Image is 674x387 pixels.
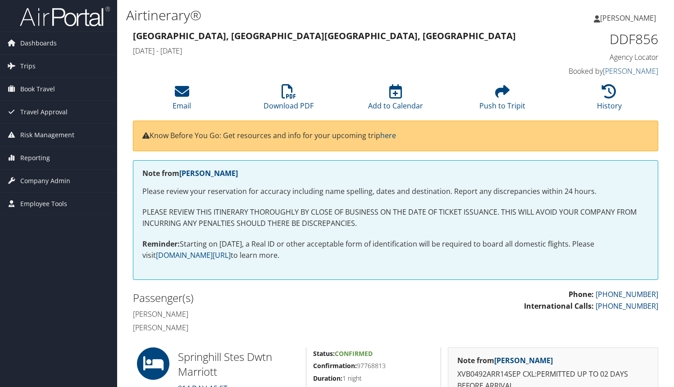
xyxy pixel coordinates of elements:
a: [PERSON_NAME] [494,355,553,365]
p: Know Before You Go: Get resources and info for your upcoming trip [142,130,649,142]
h5: 97768813 [313,361,434,370]
h4: Booked by [537,66,658,76]
h2: Passenger(s) [133,290,389,306]
h4: Agency Locator [537,52,658,62]
strong: [GEOGRAPHIC_DATA], [GEOGRAPHIC_DATA] [GEOGRAPHIC_DATA], [GEOGRAPHIC_DATA] [133,30,516,42]
strong: Phone: [569,289,594,299]
strong: Note from [457,355,553,365]
a: Email [173,89,191,111]
a: [PHONE_NUMBER] [596,289,658,299]
strong: Reminder: [142,239,180,249]
img: airportal-logo.png [20,6,110,27]
strong: Duration: [313,374,342,382]
span: [PERSON_NAME] [600,13,656,23]
h4: [PERSON_NAME] [133,309,389,319]
a: Download PDF [264,89,314,111]
strong: Note from [142,168,238,178]
h2: Springhill Stes Dwtn Marriott [178,349,299,379]
strong: Status: [313,349,335,358]
h5: 1 night [313,374,434,383]
a: here [380,130,396,140]
strong: International Calls: [524,301,594,311]
p: PLEASE REVIEW THIS ITINERARY THOROUGHLY BY CLOSE OF BUSINESS ON THE DATE OF TICKET ISSUANCE. THIS... [142,207,649,229]
span: Trips [20,55,36,77]
a: [PERSON_NAME] [179,168,238,178]
a: Add to Calendar [368,89,423,111]
span: Dashboards [20,32,57,54]
h4: [DATE] - [DATE] [133,46,524,56]
p: Starting on [DATE], a Real ID or other acceptable form of identification will be required to boar... [142,238,649,261]
h1: DDF856 [537,30,658,49]
h4: [PERSON_NAME] [133,323,389,333]
strong: Confirmation: [313,361,357,370]
span: Company Admin [20,170,70,192]
a: Push to Tripit [479,89,525,111]
a: [PHONE_NUMBER] [596,301,658,311]
a: [DOMAIN_NAME][URL] [156,250,231,260]
a: History [597,89,622,111]
span: Travel Approval [20,101,68,123]
span: Risk Management [20,124,74,146]
h1: Airtinerary® [126,6,485,25]
span: Confirmed [335,349,373,358]
a: [PERSON_NAME] [594,4,665,31]
span: Book Travel [20,78,55,100]
span: Employee Tools [20,193,67,215]
a: [PERSON_NAME] [603,66,658,76]
p: Please review your reservation for accuracy including name spelling, dates and destination. Repor... [142,186,649,198]
span: Reporting [20,147,50,169]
